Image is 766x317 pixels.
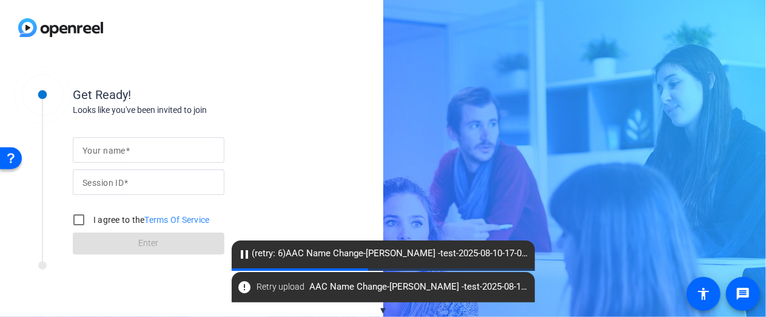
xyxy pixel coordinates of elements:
[82,146,126,155] mat-label: Your name
[82,178,124,188] mat-label: Session ID
[145,215,210,225] a: Terms Of Service
[257,281,305,293] span: Retry upload
[91,214,210,226] label: I agree to the
[232,247,535,261] span: (retry: 6) AAC Name Change-[PERSON_NAME] -test-2025-08-10-17-00-24-788-0.webm
[238,247,252,262] mat-icon: pause
[696,287,711,301] mat-icon: accessibility
[73,104,315,117] div: Looks like you've been invited to join
[736,287,750,301] mat-icon: message
[378,305,388,316] span: ▼
[232,276,535,298] span: AAC Name Change-[PERSON_NAME] -test-2025-08-11-12-27-28-600-0.webm
[73,86,315,104] div: Get Ready!
[238,280,252,295] mat-icon: error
